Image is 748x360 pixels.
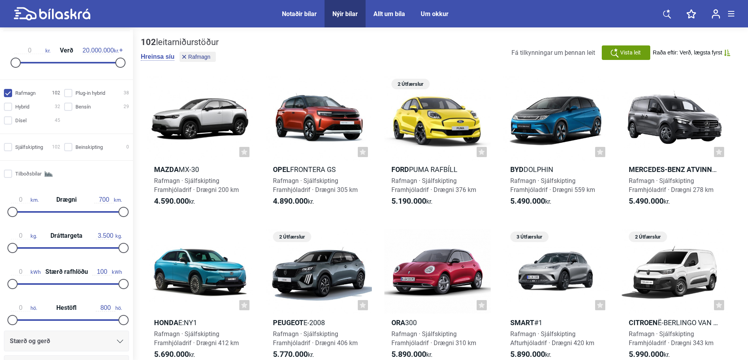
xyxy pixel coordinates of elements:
[75,143,103,151] span: Beinskipting
[384,165,491,174] h2: Puma rafbíll
[391,318,405,327] b: ORA
[273,349,308,359] b: 5.770.000
[141,37,156,47] b: 102
[154,318,178,327] b: Honda
[391,330,476,347] span: Rafmagn · Sjálfskipting Framhjóladrif · Drægni 310 km
[273,330,358,347] span: Rafmagn · Sjálfskipting Framhjóladrif · Drægni 406 km
[622,165,728,174] h2: eCitan 112 millilangur - 11 kW hleðsla
[273,196,308,206] b: 4.890.000
[92,268,122,275] span: kWh
[622,318,728,327] h2: ë-Berlingo Van L1
[629,196,664,206] b: 5.490.000
[510,349,545,359] b: 5.890.000
[75,89,105,97] span: Plug-in hybrid
[52,143,60,151] span: 102
[384,76,491,213] a: 2 ÚtfærslurFordPuma rafbíllRafmagn · SjálfskiptingFramhjóladrif · Drægni 376 km5.190.000kr.
[54,197,79,203] span: Drægni
[384,318,491,327] h2: 300
[273,350,314,359] span: kr.
[395,79,426,89] span: 2 Útfærslur
[514,232,545,242] span: 3 Útfærslur
[510,196,545,206] b: 5.490.000
[629,197,670,206] span: kr.
[510,197,551,206] span: kr.
[94,196,122,203] span: km.
[154,165,179,174] b: Mazda
[126,143,129,151] span: 0
[55,103,60,111] span: 32
[391,350,432,359] span: kr.
[11,196,39,203] span: km.
[11,304,37,311] span: hö.
[391,349,426,359] b: 5.890.000
[147,76,253,213] a: MazdaMX-30Rafmagn · SjálfskiptingFramhjóladrif · Drægni 200 km4.590.000kr.
[620,49,641,57] span: Vista leit
[373,10,405,18] a: Allt um bíla
[83,47,119,54] span: kr.
[96,232,122,239] span: kg.
[629,349,664,359] b: 5.990.000
[154,177,239,194] span: Rafmagn · Sjálfskipting Framhjóladrif · Drægni 200 km
[14,47,50,54] span: kr.
[503,76,610,213] a: BYDDolphinRafmagn · SjálfskiptingFramhjóladrif · Drægni 559 km5.490.000kr.
[154,350,195,359] span: kr.
[15,143,43,151] span: Sjálfskipting
[510,165,524,174] b: BYD
[629,165,736,174] b: Mercedes-Benz Atvinnubílar
[154,330,239,347] span: Rafmagn · Sjálfskipting Framhjóladrif · Drægni 412 km
[55,116,60,125] span: 45
[273,165,290,174] b: Opel
[154,349,189,359] b: 5.690.000
[188,54,210,60] span: Rafmagn
[277,232,307,242] span: 2 Útfærslur
[273,197,314,206] span: kr.
[503,318,610,327] h2: #1
[124,89,129,97] span: 38
[58,47,75,54] span: Verð
[510,318,534,327] b: Smart
[503,165,610,174] h2: Dolphin
[75,103,91,111] span: Bensín
[141,53,174,61] button: Hreinsa síu
[629,177,714,194] span: Rafmagn · Sjálfskipting Framhjóladrif · Drægni 278 km
[11,268,41,275] span: kWh
[52,89,60,97] span: 102
[391,196,426,206] b: 5.190.000
[15,116,27,125] span: Dísel
[633,232,663,242] span: 2 Útfærslur
[421,10,448,18] a: Um okkur
[273,177,358,194] span: Rafmagn · Sjálfskipting Framhjóladrif · Drægni 305 km
[96,304,122,311] span: hö.
[15,170,41,178] span: Tilboðsbílar
[391,165,409,174] b: Ford
[154,196,189,206] b: 4.590.000
[266,165,372,174] h2: Frontera GS
[510,330,594,347] span: Rafmagn · Sjálfskipting Afturhjóladrif · Drægni 420 km
[141,37,219,47] div: leitarniðurstöður
[147,165,253,174] h2: MX-30
[48,233,84,239] span: Dráttargeta
[266,318,372,327] h2: e-2008
[510,350,551,359] span: kr.
[15,89,36,97] span: Rafmagn
[712,9,720,19] img: user-login.svg
[629,318,658,327] b: Citroen
[511,49,595,56] span: Fá tilkynningar um þennan leit
[179,52,216,62] button: Rafmagn
[282,10,317,18] a: Notaðir bílar
[653,49,730,56] button: Raða eftir: Verð, lægsta fyrst
[124,103,129,111] span: 29
[266,76,372,213] a: OpelFrontera GSRafmagn · SjálfskiptingFramhjóladrif · Drægni 305 km4.890.000kr.
[391,177,476,194] span: Rafmagn · Sjálfskipting Framhjóladrif · Drægni 376 km
[273,318,303,327] b: Peugeot
[54,305,79,311] span: Hestöfl
[154,197,195,206] span: kr.
[622,76,728,213] a: Mercedes-Benz AtvinnubílareCitan 112 millilangur - 11 kW hleðslaRafmagn · SjálfskiptingFramhjólad...
[332,10,358,18] a: Nýir bílar
[653,49,722,56] span: Raða eftir: Verð, lægsta fyrst
[11,232,37,239] span: kg.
